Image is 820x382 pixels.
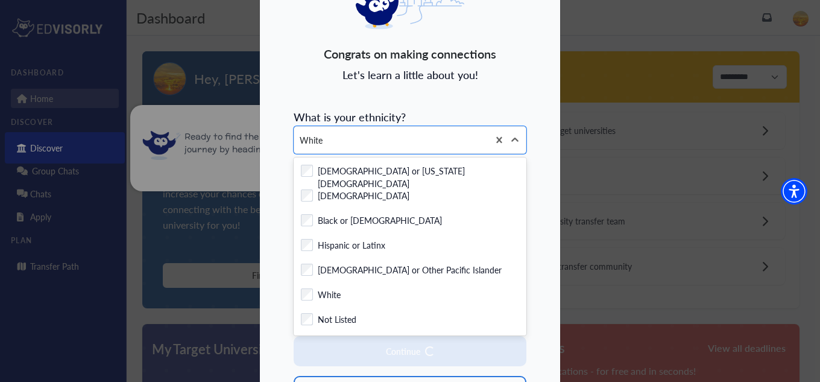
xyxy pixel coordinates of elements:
[318,313,356,328] label: Not Listed
[342,68,478,82] span: Let's learn a little about you!
[324,45,496,63] span: Congrats on making connections
[781,178,807,205] div: Accessibility Menu
[318,239,385,254] label: Hispanic or Latinx
[318,189,409,205] label: [DEMOGRAPHIC_DATA]
[318,165,519,180] label: [DEMOGRAPHIC_DATA] or [US_STATE][DEMOGRAPHIC_DATA]
[318,288,341,304] label: White
[318,264,502,279] label: [DEMOGRAPHIC_DATA] or Other Pacific Islander
[318,214,442,229] label: Black or [DEMOGRAPHIC_DATA]
[294,109,406,124] span: What is your ethnicity?
[294,127,488,153] div: White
